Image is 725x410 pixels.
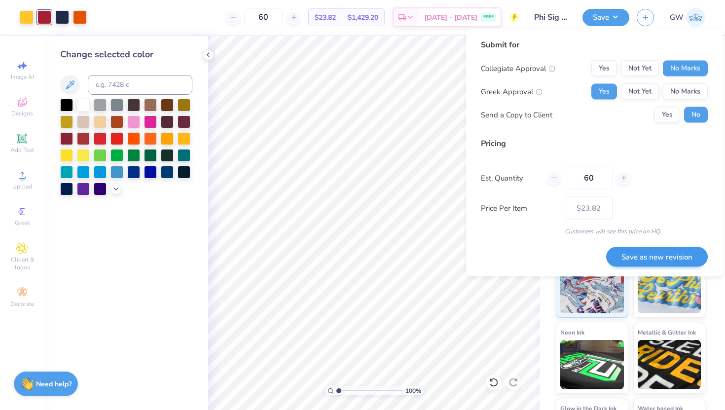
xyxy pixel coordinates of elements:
img: Metallic & Glitter Ink [638,340,701,389]
button: Yes [591,61,617,76]
span: $1,429.20 [348,12,378,23]
button: Yes [654,107,680,123]
strong: Need help? [36,379,72,389]
input: e.g. 7428 c [88,75,192,95]
span: Metallic & Glitter Ink [638,327,696,337]
button: Yes [591,84,617,100]
span: Image AI [11,73,34,81]
span: Neon Ink [560,327,584,337]
input: – – [565,167,613,189]
span: FREE [483,14,494,21]
span: $23.82 [315,12,336,23]
button: Not Yet [621,61,659,76]
div: Change selected color [60,48,192,61]
span: Greek [15,219,30,227]
div: Collegiate Approval [481,63,555,74]
div: Pricing [481,138,708,149]
button: No Marks [663,61,708,76]
label: Price Per Item [481,202,557,214]
img: Gray Willits [686,8,705,27]
label: Est. Quantity [481,172,540,184]
img: Neon Ink [560,340,624,389]
span: Clipart & logos [5,256,39,271]
button: No Marks [663,84,708,100]
input: Untitled Design [527,7,575,27]
img: Puff Ink [638,264,701,313]
div: Submit for [481,39,708,51]
button: Save [582,9,629,26]
span: Add Text [10,146,34,154]
button: Save as new revision [606,247,708,267]
button: Not Yet [621,84,659,100]
span: [DATE] - [DATE] [424,12,477,23]
div: Customers will see this price on HQ. [481,227,708,236]
span: 100 % [405,386,421,395]
span: Upload [12,183,32,190]
a: GW [670,8,705,27]
button: No [684,107,708,123]
div: Send a Copy to Client [481,109,552,120]
div: Greek Approval [481,86,543,97]
img: Standard [560,264,624,313]
span: GW [670,12,684,23]
input: – – [244,8,283,26]
span: Decorate [10,300,34,308]
span: Designs [11,110,33,117]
